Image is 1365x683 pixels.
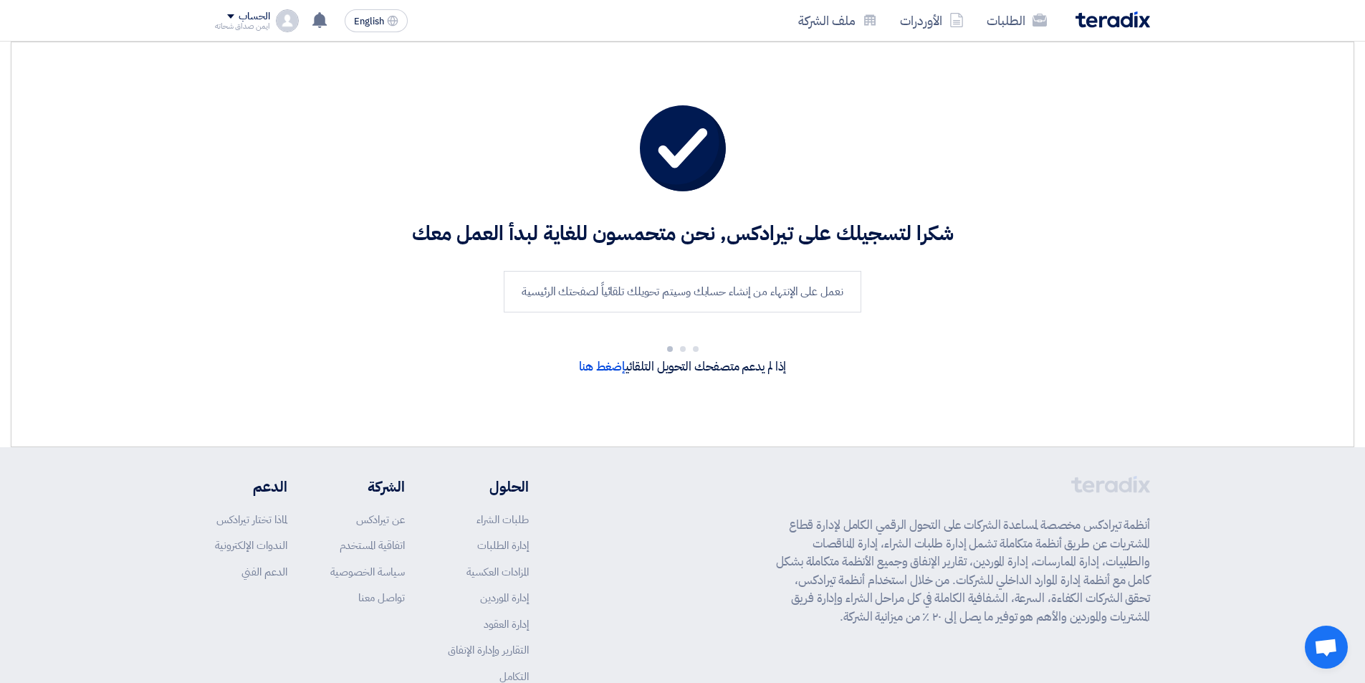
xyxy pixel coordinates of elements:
[215,538,287,553] a: الندوات الإلكترونية
[1076,11,1150,28] img: Teradix logo
[354,16,384,27] span: English
[504,271,861,312] div: نعمل على الإنتهاء من إنشاء حسابك وسيتم تحويلك تلقائياً لصفحتك الرئيسية
[356,512,405,527] a: عن تيرادكس
[1305,626,1348,669] div: Open chat
[448,476,529,497] li: الحلول
[640,105,726,191] img: tick.svg
[216,512,287,527] a: لماذا تختار تيرادكس
[330,564,405,580] a: سياسة الخصوصية
[239,11,269,23] div: الحساب
[330,476,405,497] li: الشركة
[579,358,626,376] a: إضغط هنا
[477,538,529,553] a: إدارة الطلبات
[889,4,975,37] a: الأوردرات
[241,564,287,580] a: الدعم الفني
[448,642,529,658] a: التقارير وإدارة الإنفاق
[215,22,270,30] div: ايمن صداق شحاته
[72,220,1293,248] h2: شكرا لتسجيلك على تيرادكس, نحن متحمسون للغاية لبدأ العمل معك
[72,358,1293,376] p: إذا لم يدعم متصفحك التحويل التلقائي
[276,9,299,32] img: profile_test.png
[484,616,529,632] a: إدارة العقود
[215,476,287,497] li: الدعم
[466,564,529,580] a: المزادات العكسية
[476,512,529,527] a: طلبات الشراء
[358,590,405,606] a: تواصل معنا
[340,538,405,553] a: اتفاقية المستخدم
[480,590,529,606] a: إدارة الموردين
[975,4,1058,37] a: الطلبات
[787,4,889,37] a: ملف الشركة
[776,516,1150,626] p: أنظمة تيرادكس مخصصة لمساعدة الشركات على التحول الرقمي الكامل لإدارة قطاع المشتريات عن طريق أنظمة ...
[345,9,408,32] button: English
